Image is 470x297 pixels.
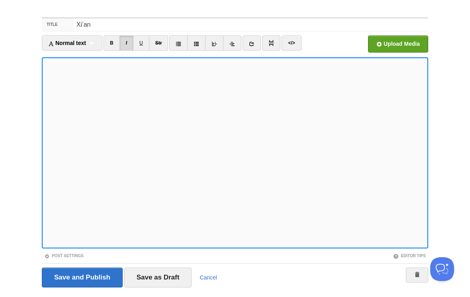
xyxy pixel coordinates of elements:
[119,35,133,51] a: I
[133,35,149,51] a: U
[48,40,86,46] span: Normal text
[430,257,454,281] iframe: Help Scout Beacon - Open
[200,274,217,281] a: Cancel
[155,40,162,46] del: Str
[393,254,426,258] a: Editor Tips
[282,35,301,51] a: </>
[149,35,168,51] a: Str
[104,35,120,51] a: B
[268,40,274,46] img: pagebreak-icon.png
[44,254,84,258] a: Post Settings
[42,18,74,31] label: Title
[42,268,123,287] input: Save and Publish
[124,268,192,287] input: Save as Draft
